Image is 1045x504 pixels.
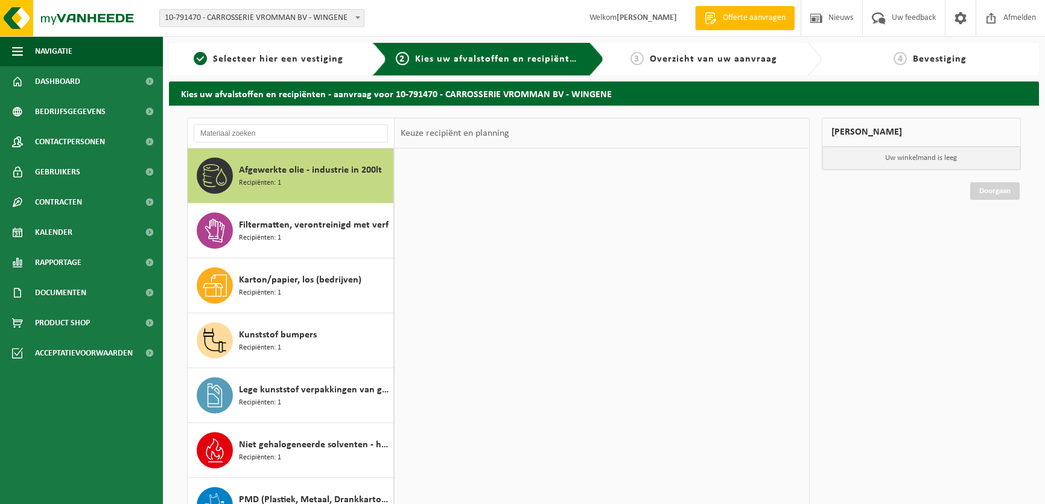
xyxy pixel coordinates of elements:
span: Recipiënten: 1 [239,287,281,299]
button: Afgewerkte olie - industrie in 200lt Recipiënten: 1 [188,148,394,203]
span: Contactpersonen [35,127,105,157]
button: Karton/papier, los (bedrijven) Recipiënten: 1 [188,258,394,313]
h2: Kies uw afvalstoffen en recipiënten - aanvraag voor 10-791470 - CARROSSERIE VROMMAN BV - WINGENE [169,81,1039,105]
span: Bevestiging [913,54,967,64]
span: 3 [630,52,644,65]
span: Recipiënten: 1 [239,177,281,189]
span: Bedrijfsgegevens [35,97,106,127]
p: Uw winkelmand is leeg [822,147,1021,170]
span: Product Shop [35,308,90,338]
div: [PERSON_NAME] [822,118,1021,147]
span: Recipiënten: 1 [239,397,281,409]
span: Kies uw afvalstoffen en recipiënten [415,54,581,64]
span: Kalender [35,217,72,247]
button: Filtermatten, verontreinigd met verf Recipiënten: 1 [188,203,394,258]
button: Niet gehalogeneerde solventen - hoogcalorisch in 200lt-vat Recipiënten: 1 [188,423,394,478]
span: 10-791470 - CARROSSERIE VROMMAN BV - WINGENE [160,10,364,27]
span: Kunststof bumpers [239,328,317,342]
span: Navigatie [35,36,72,66]
span: Niet gehalogeneerde solventen - hoogcalorisch in 200lt-vat [239,438,390,452]
span: Recipiënten: 1 [239,452,281,464]
span: Recipiënten: 1 [239,342,281,354]
span: Lege kunststof verpakkingen van gevaarlijke stoffen [239,383,390,397]
a: Offerte aanvragen [695,6,795,30]
span: 4 [894,52,907,65]
input: Materiaal zoeken [194,124,388,142]
button: Kunststof bumpers Recipiënten: 1 [188,313,394,368]
span: Gebruikers [35,157,80,187]
a: 1Selecteer hier een vestiging [175,52,363,66]
span: Recipiënten: 1 [239,232,281,244]
span: Acceptatievoorwaarden [35,338,133,368]
span: Documenten [35,278,86,308]
span: Afgewerkte olie - industrie in 200lt [239,163,382,177]
a: Doorgaan [970,182,1020,200]
span: Rapportage [35,247,81,278]
span: 10-791470 - CARROSSERIE VROMMAN BV - WINGENE [159,9,364,27]
span: Offerte aanvragen [720,12,789,24]
span: Contracten [35,187,82,217]
span: Filtermatten, verontreinigd met verf [239,218,389,232]
span: Selecteer hier een vestiging [213,54,343,64]
strong: [PERSON_NAME] [617,13,677,22]
span: Dashboard [35,66,80,97]
div: Keuze recipiënt en planning [395,118,515,148]
button: Lege kunststof verpakkingen van gevaarlijke stoffen Recipiënten: 1 [188,368,394,423]
span: 2 [396,52,409,65]
span: Karton/papier, los (bedrijven) [239,273,361,287]
span: Overzicht van uw aanvraag [650,54,777,64]
span: 1 [194,52,207,65]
